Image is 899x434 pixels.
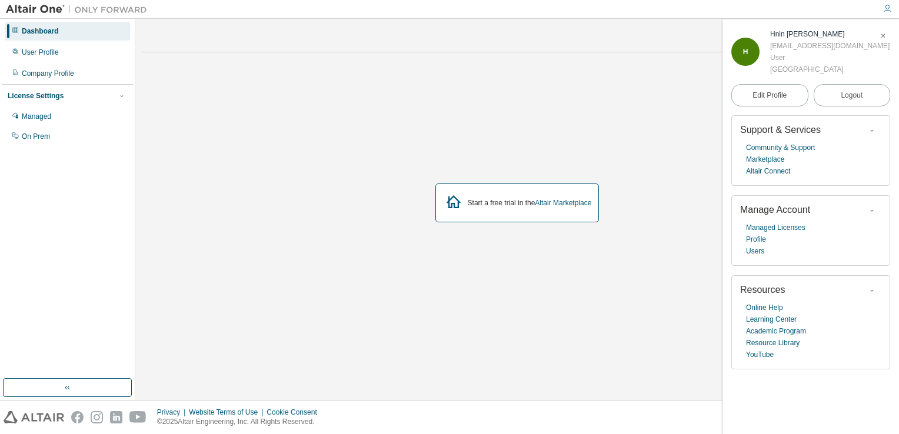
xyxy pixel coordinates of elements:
[753,91,787,100] span: Edit Profile
[746,233,766,245] a: Profile
[770,28,890,40] div: Hnin Peti Cho
[6,4,153,15] img: Altair One
[22,112,51,121] div: Managed
[740,205,810,215] span: Manage Account
[71,411,84,423] img: facebook.svg
[468,198,592,208] div: Start a free trial in the
[746,337,800,349] a: Resource Library
[189,408,267,417] div: Website Terms of Use
[740,285,785,295] span: Resources
[746,302,783,313] a: Online Help
[743,48,748,56] span: H
[535,199,591,207] a: Altair Marketplace
[770,52,890,64] div: User
[22,132,50,141] div: On Prem
[22,48,59,57] div: User Profile
[22,69,74,78] div: Company Profile
[740,125,821,135] span: Support & Services
[746,245,764,257] a: Users
[770,40,890,52] div: [EMAIL_ADDRESS][DOMAIN_NAME]
[746,349,774,360] a: YouTube
[746,142,815,153] a: Community & Support
[746,165,790,177] a: Altair Connect
[157,408,189,417] div: Privacy
[157,417,324,427] p: © 2025 Altair Engineering, Inc. All Rights Reserved.
[746,325,806,337] a: Academic Program
[8,91,64,101] div: License Settings
[770,64,890,75] div: [GEOGRAPHIC_DATA]
[731,84,808,106] a: Edit Profile
[746,222,805,233] a: Managed Licenses
[841,89,863,101] span: Logout
[91,411,103,423] img: instagram.svg
[746,153,784,165] a: Marketplace
[267,408,324,417] div: Cookie Consent
[814,84,891,106] button: Logout
[4,411,64,423] img: altair_logo.svg
[110,411,122,423] img: linkedin.svg
[129,411,146,423] img: youtube.svg
[746,313,797,325] a: Learning Center
[22,26,59,36] div: Dashboard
